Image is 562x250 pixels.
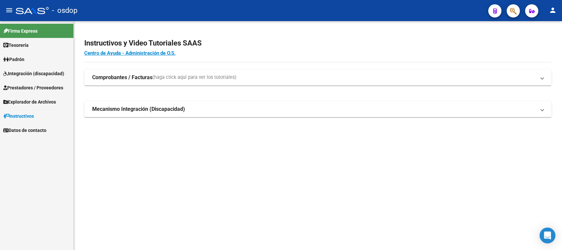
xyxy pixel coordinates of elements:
[3,70,64,77] span: Integración (discapacidad)
[92,74,152,81] strong: Comprobantes / Facturas
[84,50,175,56] a: Centro de Ayuda - Administración de O.S.
[3,56,24,63] span: Padrón
[84,37,551,49] h2: Instructivos y Video Tutoriales SAAS
[152,74,236,81] span: (haga click aquí para ver los tutoriales)
[3,127,46,134] span: Datos de contacto
[3,84,63,91] span: Prestadores / Proveedores
[3,27,38,35] span: Firma Express
[92,106,185,113] strong: Mecanismo Integración (Discapacidad)
[540,228,555,243] div: Open Intercom Messenger
[84,70,551,85] mat-expansion-panel-header: Comprobantes / Facturas(haga click aquí para ver los tutoriales)
[52,3,77,18] span: - osdop
[3,42,29,49] span: Tesorería
[3,98,56,106] span: Explorador de Archivos
[3,112,34,120] span: Instructivos
[5,6,13,14] mat-icon: menu
[549,6,557,14] mat-icon: person
[84,101,551,117] mat-expansion-panel-header: Mecanismo Integración (Discapacidad)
